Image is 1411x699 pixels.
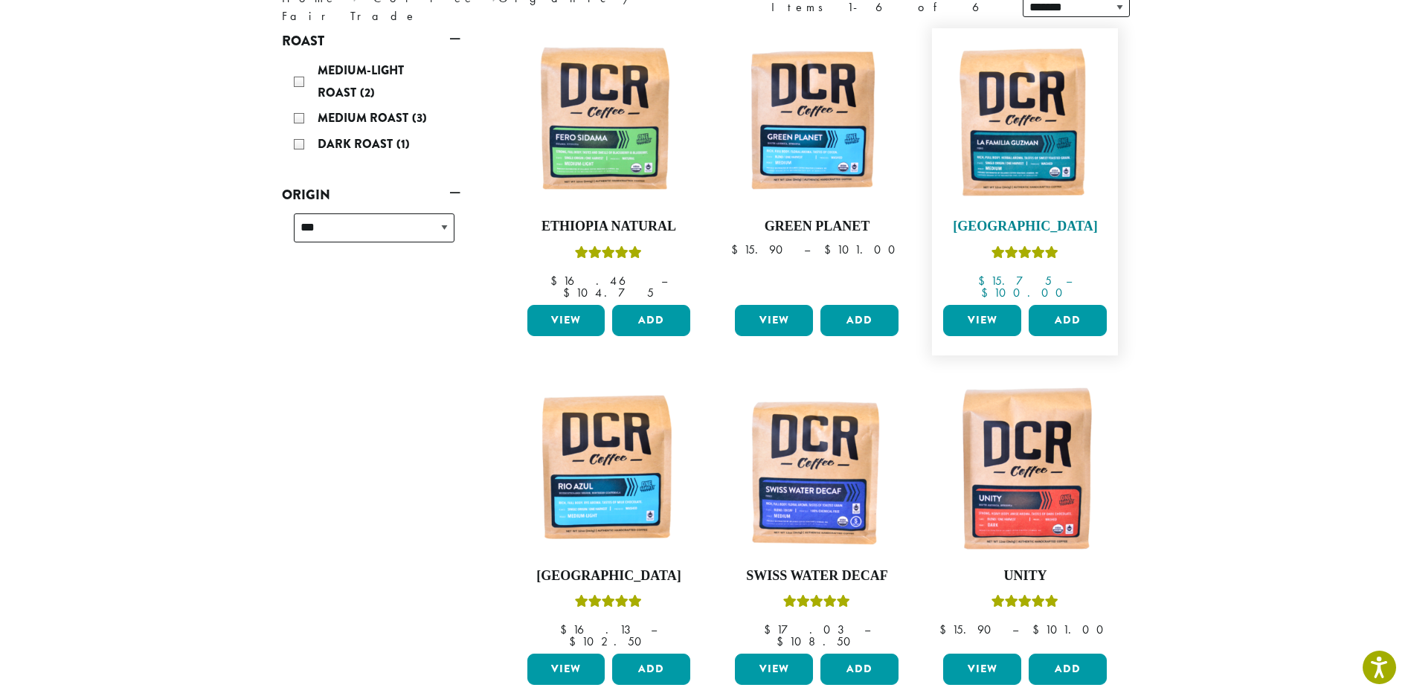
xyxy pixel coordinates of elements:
[731,36,902,207] img: DCR-Green-Planet-Coffee-Bag-300x300.png
[612,305,690,336] button: Add
[943,654,1021,685] a: View
[820,305,899,336] button: Add
[824,242,902,257] bdi: 101.00
[282,207,460,260] div: Origin
[820,654,899,685] button: Add
[991,244,1058,266] div: Rated 4.83 out of 5
[783,593,850,615] div: Rated 5.00 out of 5
[764,622,850,637] bdi: 17.03
[282,28,460,54] a: Roast
[731,242,744,257] span: $
[563,285,576,300] span: $
[1032,622,1111,637] bdi: 101.00
[318,62,404,101] span: Medium-Light Roast
[318,109,412,126] span: Medium Roast
[569,634,649,649] bdi: 102.50
[981,285,994,300] span: $
[661,273,667,289] span: –
[939,568,1111,584] h4: Unity
[731,219,902,235] h4: Green Planet
[735,654,813,685] a: View
[731,242,790,257] bdi: 15.90
[939,36,1111,299] a: [GEOGRAPHIC_DATA]Rated 4.83 out of 5
[550,273,647,289] bdi: 16.46
[1032,622,1045,637] span: $
[523,36,694,207] img: DCR-Fero-Sidama-Coffee-Bag-2019-300x300.png
[731,36,902,299] a: Green Planet
[804,242,810,257] span: –
[939,385,1111,556] img: DCR-Unity-Coffee-Bag-300x300.png
[612,654,690,685] button: Add
[939,622,952,637] span: $
[943,305,1021,336] a: View
[282,54,460,164] div: Roast
[978,273,991,289] span: $
[939,622,998,637] bdi: 15.90
[764,622,777,637] span: $
[978,273,1052,289] bdi: 15.75
[569,634,582,649] span: $
[524,36,695,299] a: Ethiopia NaturalRated 5.00 out of 5
[651,622,657,637] span: –
[1012,622,1018,637] span: –
[1066,273,1072,289] span: –
[731,568,902,584] h4: Swiss Water Decaf
[1029,654,1107,685] button: Add
[731,385,902,556] img: DCR-Swiss-Water-Decaf-Coffee-Bag-300x300.png
[318,135,396,152] span: Dark Roast
[550,273,563,289] span: $
[524,219,695,235] h4: Ethiopia Natural
[939,219,1111,235] h4: [GEOGRAPHIC_DATA]
[735,305,813,336] a: View
[991,593,1058,615] div: Rated 5.00 out of 5
[563,285,654,300] bdi: 104.75
[939,385,1111,648] a: UnityRated 5.00 out of 5
[560,622,637,637] bdi: 16.13
[524,385,695,648] a: [GEOGRAPHIC_DATA]Rated 5.00 out of 5
[560,622,573,637] span: $
[1029,305,1107,336] button: Add
[777,634,858,649] bdi: 108.50
[777,634,789,649] span: $
[396,135,410,152] span: (1)
[575,244,642,266] div: Rated 5.00 out of 5
[524,568,695,584] h4: [GEOGRAPHIC_DATA]
[527,305,605,336] a: View
[412,109,427,126] span: (3)
[824,242,837,257] span: $
[360,84,375,101] span: (2)
[864,622,870,637] span: –
[939,36,1111,207] img: DCR-La-Familia-Guzman-Coffee-Bag-300x300.png
[731,385,902,648] a: Swiss Water DecafRated 5.00 out of 5
[981,285,1070,300] bdi: 100.00
[575,593,642,615] div: Rated 5.00 out of 5
[523,385,694,556] img: DCR-Rio-Azul-Coffee-Bag-300x300.png
[282,182,460,207] a: Origin
[527,654,605,685] a: View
